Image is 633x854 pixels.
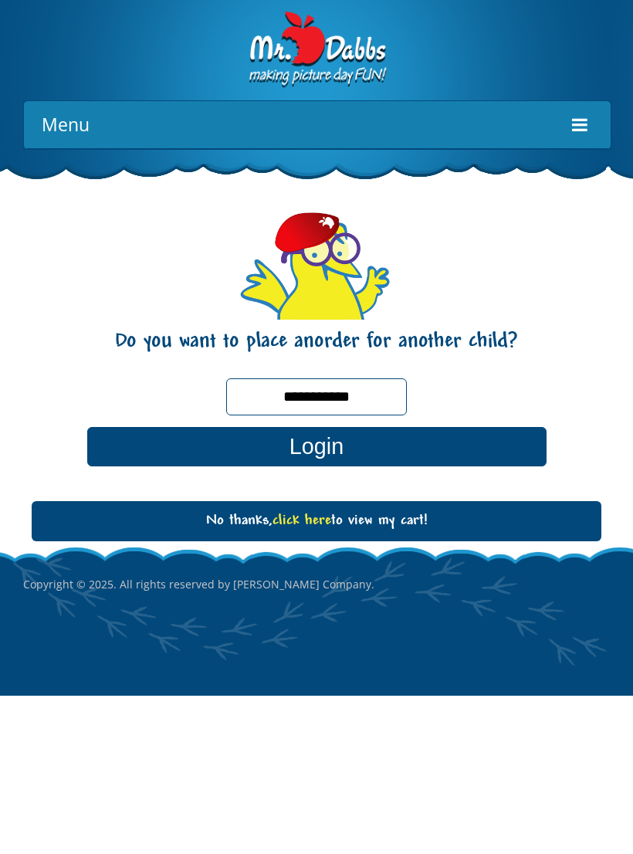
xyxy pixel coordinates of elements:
p: Copyright © 2025. All rights reserved by [PERSON_NAME] Company. [23,545,610,624]
span: click here [272,513,331,529]
a: No thanks,click hereto view my cart! [32,501,601,541]
a: Menu [19,101,611,149]
span: order for another child? [314,331,518,353]
img: mascot [239,208,394,320]
img: Dabbs Company [245,12,388,89]
span: Menu [42,107,90,142]
button: Login [87,427,547,466]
